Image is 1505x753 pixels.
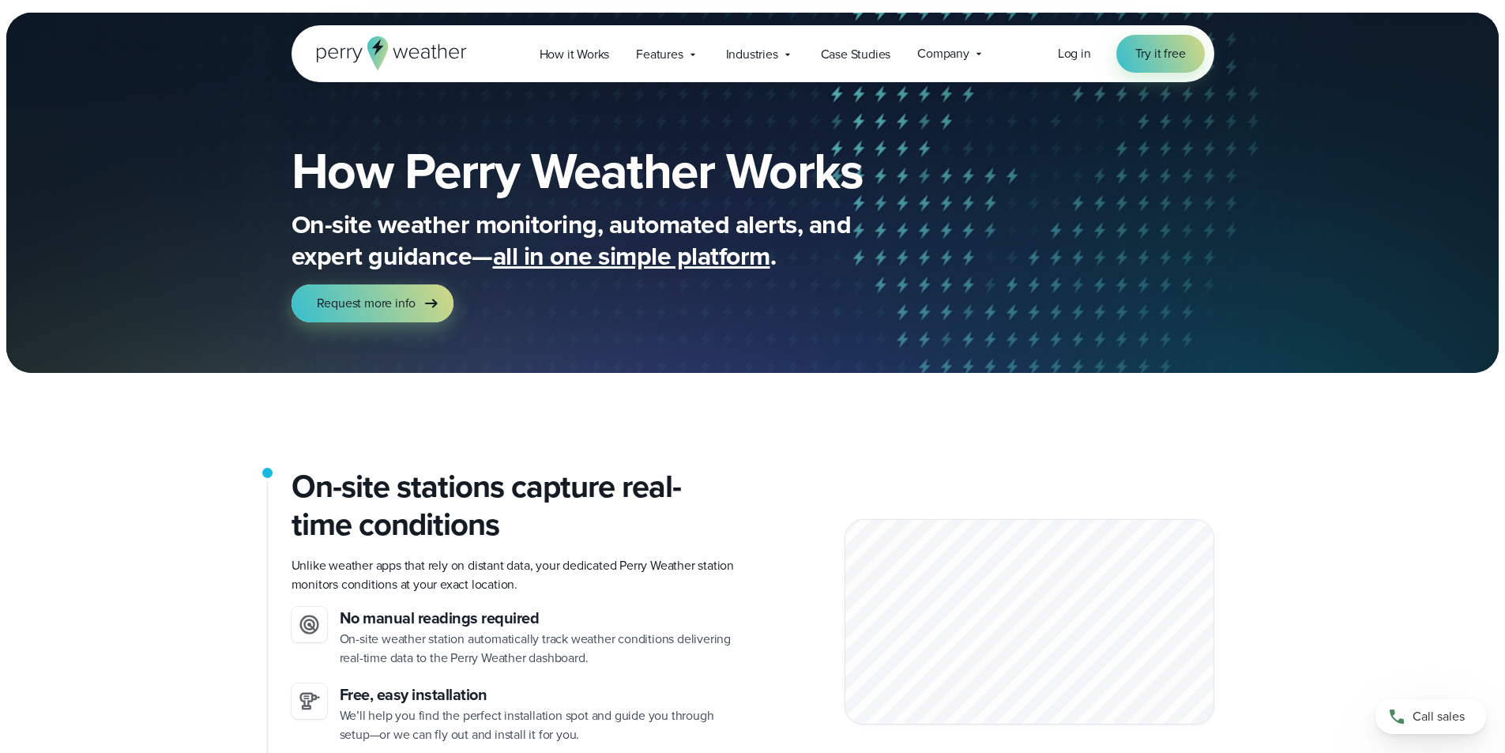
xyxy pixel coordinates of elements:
[292,468,740,544] h2: On-site stations capture real-time conditions
[340,706,740,744] p: We’ll help you find the perfect installation spot and guide you through setup—or we can fly out a...
[540,45,610,64] span: How it Works
[292,209,924,272] p: On-site weather monitoring, automated alerts, and expert guidance— .
[1116,35,1205,73] a: Try it free
[1058,44,1091,62] span: Log in
[807,38,905,70] a: Case Studies
[1375,699,1486,734] a: Call sales
[292,145,977,196] h1: How Perry Weather Works
[493,237,770,275] span: all in one simple platform
[292,284,454,322] a: Request more info
[340,607,740,630] h3: No manual readings required
[1413,707,1465,726] span: Call sales
[340,683,740,706] h3: Free, easy installation
[726,45,778,64] span: Industries
[317,294,416,313] span: Request more info
[636,45,683,64] span: Features
[917,44,969,63] span: Company
[821,45,891,64] span: Case Studies
[292,556,740,594] p: Unlike weather apps that rely on distant data, your dedicated Perry Weather station monitors cond...
[1135,44,1186,63] span: Try it free
[1058,44,1091,63] a: Log in
[340,630,740,668] p: On-site weather station automatically track weather conditions delivering real-time data to the P...
[526,38,623,70] a: How it Works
